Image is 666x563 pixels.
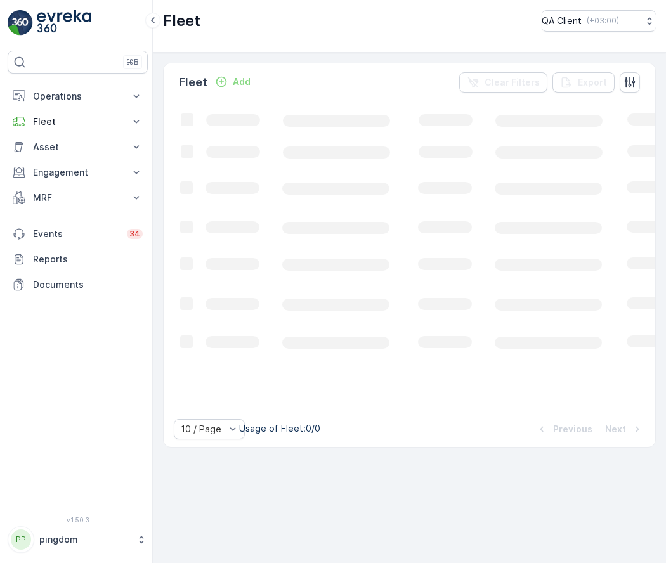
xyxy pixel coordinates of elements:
[8,516,148,524] span: v 1.50.3
[11,529,31,550] div: PP
[587,16,619,26] p: ( +03:00 )
[39,533,130,546] p: pingdom
[485,76,540,89] p: Clear Filters
[126,57,139,67] p: ⌘B
[33,278,143,291] p: Documents
[605,423,626,436] p: Next
[8,221,148,247] a: Events34
[210,74,256,89] button: Add
[163,11,200,31] p: Fleet
[33,253,143,266] p: Reports
[233,75,251,88] p: Add
[33,166,122,179] p: Engagement
[33,228,119,240] p: Events
[542,10,656,32] button: QA Client(+03:00)
[8,134,148,160] button: Asset
[8,247,148,272] a: Reports
[459,72,547,93] button: Clear Filters
[552,72,615,93] button: Export
[553,423,592,436] p: Previous
[604,422,645,437] button: Next
[8,526,148,553] button: PPpingdom
[179,74,207,91] p: Fleet
[8,160,148,185] button: Engagement
[534,422,594,437] button: Previous
[8,185,148,210] button: MRF
[542,15,582,27] p: QA Client
[8,10,33,36] img: logo
[239,422,320,435] p: Usage of Fleet : 0/0
[578,76,607,89] p: Export
[37,10,91,36] img: logo_light-DOdMpM7g.png
[8,109,148,134] button: Fleet
[8,272,148,297] a: Documents
[33,141,122,153] p: Asset
[33,191,122,204] p: MRF
[129,229,140,239] p: 34
[33,115,122,128] p: Fleet
[8,84,148,109] button: Operations
[33,90,122,103] p: Operations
